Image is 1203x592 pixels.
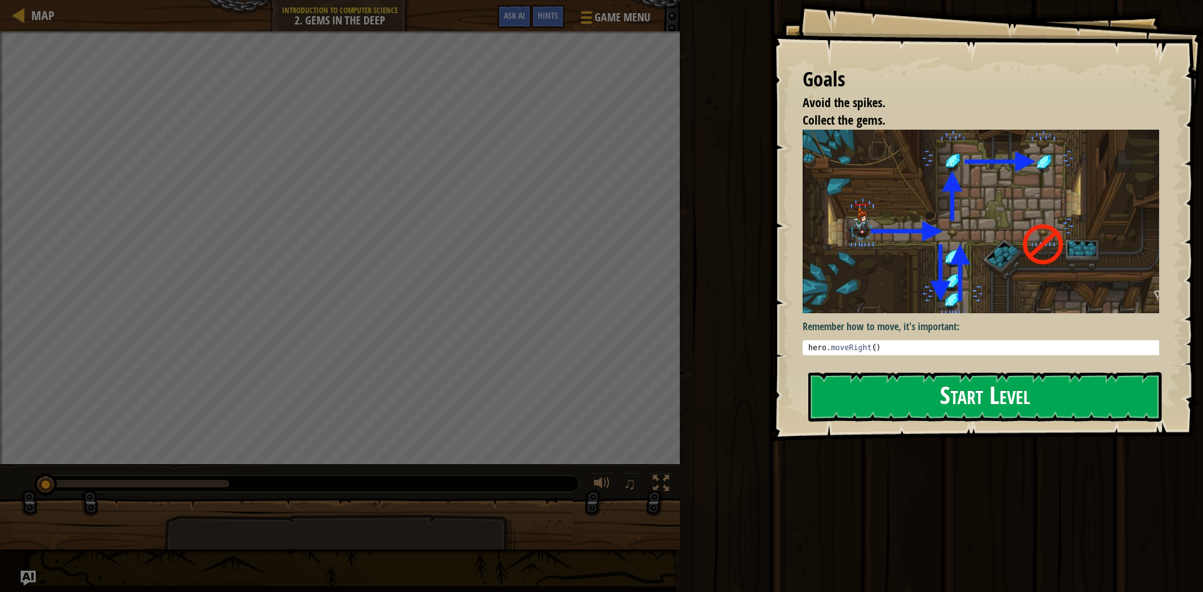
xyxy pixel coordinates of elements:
button: Ask AI [21,571,36,586]
img: Gems in the deep [803,130,1169,314]
div: Goals [803,65,1159,94]
span: Avoid the spikes. [803,94,885,111]
span: Game Menu [595,9,650,26]
span: ♫ [623,474,636,493]
button: ♫ [621,472,642,498]
span: Map [31,7,55,24]
li: Avoid the spikes. [787,94,1156,112]
button: Ask AI [497,5,531,28]
span: Hints [538,9,558,21]
span: Ask AI [504,9,525,21]
button: Game Menu [571,5,658,34]
span: Collect the gems. [803,112,885,128]
a: Map [25,7,55,24]
button: Adjust volume [590,472,615,498]
button: Start Level [808,372,1162,422]
button: Toggle fullscreen [648,472,674,498]
li: Collect the gems. [787,112,1156,130]
p: Remember how to move, it's important: [803,319,1169,334]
